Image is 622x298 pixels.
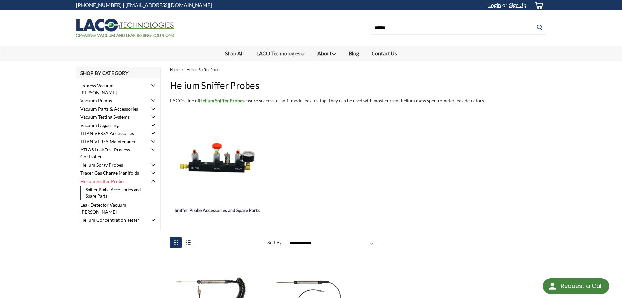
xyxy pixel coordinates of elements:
a: Sniffer Probe Accessories and Spare Parts [80,186,152,200]
a: Helium Sniffer Probes [76,177,148,185]
a: LACO Technologies [250,46,311,61]
a: Helium Spray Probes [76,161,148,169]
a: Home [170,67,180,72]
a: Express Vacuum [PERSON_NAME] [76,81,148,96]
a: Vacuum Pumps [76,96,148,105]
a: About [311,46,343,61]
h1: Helium Sniffer Probes [170,79,546,92]
a: Sniffer Probe Accessories and Spare Parts [170,111,264,205]
a: Tracer Gas Charge Manifolds [76,169,148,177]
a: Vacuum Parts & Accessories [76,105,148,113]
a: ATLAS Leak Test Process Controller [76,146,148,161]
a: Helium Concentration Tester [76,216,148,224]
span: or [501,2,507,8]
a: Helium Sniffer Probes [187,67,221,72]
a: cart-preview-dropdown [530,0,546,10]
a: Blog [343,46,365,61]
p: LACO’s line of ensure successful sniff mode leak testing. They can be used with most current heli... [170,97,546,104]
a: TITAN VERSA Accessories [76,129,148,137]
strong: Helium Sniffer Probes [199,98,244,103]
a: TITAN VERSA Maintenance [76,137,148,146]
a: Toggle List View [183,237,194,248]
a: Leak Detector Vacuum [PERSON_NAME] [76,201,148,216]
h2: Shop By Category [76,67,161,78]
img: LACO Technologies [76,19,174,37]
a: Sniffer Probe Accessories and Spare Parts [170,207,264,220]
a: Vacuum Testing Systems [76,113,148,121]
a: Vacuum Degassing [76,121,148,129]
span: Sniffer Probe Accessories and Spare Parts [170,207,264,214]
label: Sort By: [264,238,283,248]
div: Request a Call [561,278,603,293]
a: Toggle Grid View [170,237,182,248]
div: Request a Call [543,278,609,294]
img: round button [547,281,558,291]
a: Contact Us [365,46,404,61]
a: Shop All [219,46,250,61]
